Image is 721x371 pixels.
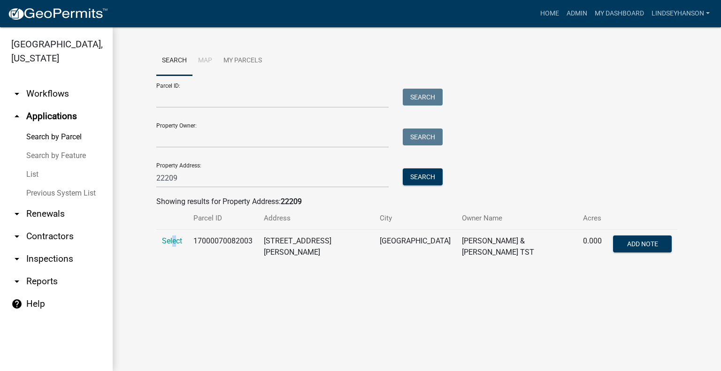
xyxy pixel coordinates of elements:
i: arrow_drop_down [11,208,23,220]
a: Home [537,5,563,23]
th: Address [258,207,374,229]
i: help [11,298,23,310]
button: Search [403,129,443,145]
td: [STREET_ADDRESS][PERSON_NAME] [258,230,374,264]
button: Add Note [613,235,672,252]
button: Search [403,168,443,185]
i: arrow_drop_down [11,276,23,287]
a: Select [162,236,182,245]
strong: 22209 [281,197,302,206]
i: arrow_drop_down [11,231,23,242]
th: Parcel ID [188,207,258,229]
th: Acres [577,207,607,229]
a: Lindseyhanson [648,5,713,23]
a: Admin [563,5,591,23]
a: Search [156,46,192,76]
a: My Dashboard [591,5,648,23]
td: [GEOGRAPHIC_DATA] [374,230,456,264]
td: [PERSON_NAME] & [PERSON_NAME] TST [456,230,577,264]
span: Add Note [627,240,658,248]
i: arrow_drop_up [11,111,23,122]
td: 17000070082003 [188,230,258,264]
th: Owner Name [456,207,577,229]
div: Showing results for Property Address: [156,196,677,207]
i: arrow_drop_down [11,253,23,265]
td: 0.000 [577,230,607,264]
button: Search [403,89,443,106]
th: City [374,207,456,229]
i: arrow_drop_down [11,88,23,99]
a: My Parcels [218,46,268,76]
